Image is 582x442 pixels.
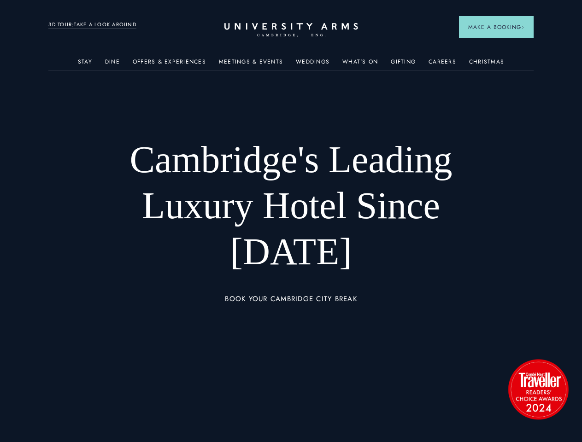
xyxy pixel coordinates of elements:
a: Stay [78,58,92,70]
span: Make a Booking [468,23,524,31]
a: Meetings & Events [219,58,283,70]
img: image-2524eff8f0c5d55edbf694693304c4387916dea5-1501x1501-png [504,355,573,424]
a: Dine [105,58,120,70]
a: Careers [429,58,456,70]
button: Make a BookingArrow icon [459,16,534,38]
a: 3D TOUR:TAKE A LOOK AROUND [48,21,136,29]
a: BOOK YOUR CAMBRIDGE CITY BREAK [225,295,357,306]
a: Gifting [391,58,416,70]
img: Arrow icon [521,26,524,29]
a: Christmas [469,58,504,70]
h1: Cambridge's Leading Luxury Hotel Since [DATE] [97,137,485,275]
a: Weddings [296,58,329,70]
a: What's On [342,58,378,70]
a: Offers & Experiences [133,58,206,70]
a: Home [224,23,358,37]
